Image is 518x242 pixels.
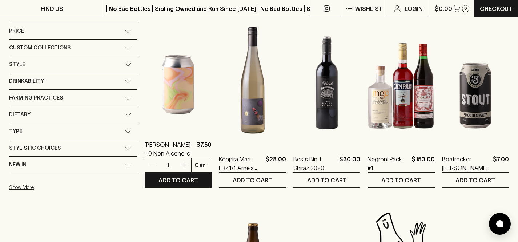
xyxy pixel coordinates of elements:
p: Checkout [480,4,513,13]
p: $7.00 [493,155,509,172]
img: Negroni Pack #1 [368,17,434,144]
p: Wishlist [355,4,383,13]
span: Stylistic Choices [9,144,61,153]
button: ADD TO CART [368,173,434,187]
button: ADD TO CART [219,173,286,187]
p: ADD TO CART [381,176,421,185]
div: Type [9,123,137,140]
p: Login [405,4,423,13]
p: $28.00 [265,155,286,172]
p: $0.00 [435,4,452,13]
span: Style [9,60,25,69]
a: Negroni Pack #1 [368,155,408,172]
span: Type [9,127,22,136]
div: Style [9,56,137,73]
p: $30.00 [339,155,360,172]
a: Konpira Maru FRZ1/1 Arneis 2025 [219,155,262,172]
span: Custom Collections [9,43,71,52]
div: New In [9,157,137,173]
div: Custom Collections [9,40,137,56]
img: Bests Bin 1 Shiraz 2020 [293,17,360,144]
p: 1 [159,161,177,169]
p: FIND US [41,4,63,13]
a: Boatrocker [PERSON_NAME] [442,155,490,172]
button: ADD TO CART [442,173,509,187]
button: ADD TO CART [145,173,212,187]
span: Dietary [9,110,31,119]
div: Dietary [9,106,137,123]
button: ADD TO CART [293,173,360,187]
img: bubble-icon [496,220,503,227]
span: Farming Practices [9,93,63,102]
p: Can [194,161,206,169]
img: Boatrocker Stout [442,17,509,144]
img: Konpira Maru FRZ1/1 Arneis 2025 [219,17,286,144]
div: Farming Practices [9,90,137,106]
img: TINA 1.0 Non Alcoholic [145,2,212,129]
div: Drinkability [9,73,137,89]
p: $150.00 [411,155,435,172]
span: New In [9,160,27,169]
p: ADD TO CART [455,176,495,185]
button: Show More [9,180,104,195]
p: $7.50 [196,140,212,158]
span: Price [9,27,24,36]
p: ADD TO CART [307,176,347,185]
a: Bests Bin 1 Shiraz 2020 [293,155,336,172]
p: ADD TO CART [233,176,272,185]
p: 0 [464,7,467,11]
span: Drinkability [9,77,44,86]
p: ADD TO CART [158,176,198,185]
div: Stylistic Choices [9,140,137,156]
div: Price [9,23,137,39]
a: [PERSON_NAME] 1.0 Non Alcoholic [145,140,193,158]
div: Can [192,158,212,172]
